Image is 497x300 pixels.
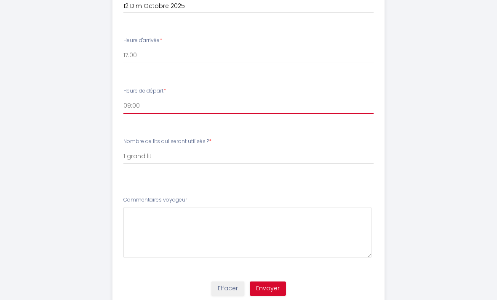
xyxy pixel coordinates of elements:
label: Heure de départ [123,87,166,95]
label: Commentaires voyageur [123,196,187,204]
label: Heure d'arrivée [123,37,162,45]
button: Effacer [211,281,244,296]
label: Nombre de lits qui seront utilisés ? [123,138,211,146]
button: Envoyer [250,281,286,296]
